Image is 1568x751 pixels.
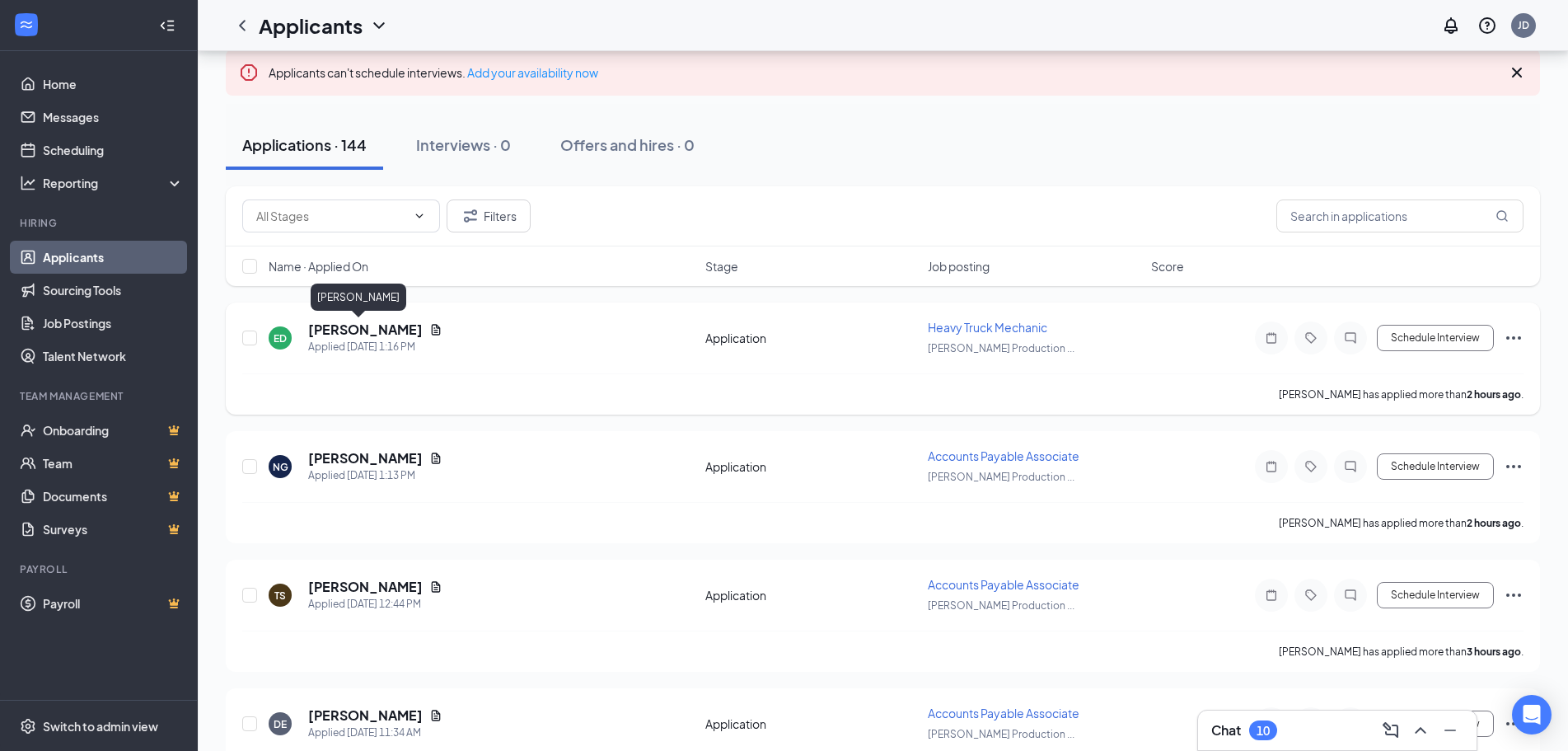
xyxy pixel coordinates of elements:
button: Schedule Interview [1377,453,1494,480]
span: Accounts Payable Associate [928,706,1079,720]
button: Filter Filters [447,199,531,232]
div: Interviews · 0 [416,134,511,155]
svg: Cross [1507,63,1527,82]
span: Stage [705,258,738,275]
div: Application [705,587,919,603]
span: Name · Applied On [269,258,368,275]
div: Hiring [20,216,180,230]
b: 3 hours ago [1467,645,1521,658]
div: Reporting [43,175,185,191]
div: Application [705,716,919,732]
div: Applied [DATE] 12:44 PM [308,596,442,613]
button: Schedule Interview [1377,582,1494,608]
svg: Ellipses [1504,328,1524,348]
input: All Stages [256,207,406,225]
svg: ChatInactive [1341,331,1360,345]
a: Talent Network [43,340,184,373]
div: Payroll [20,562,180,576]
a: TeamCrown [43,447,184,480]
svg: Error [239,63,259,82]
button: ComposeMessage [1378,717,1404,744]
svg: Collapse [159,17,176,34]
p: [PERSON_NAME] has applied more than . [1279,645,1524,659]
span: Heavy Truck Mechanic [928,320,1047,335]
button: Minimize [1437,717,1463,744]
span: [PERSON_NAME] Production ... [928,471,1074,483]
h3: Chat [1211,721,1241,739]
h5: [PERSON_NAME] [308,449,423,467]
input: Search in applications [1276,199,1524,232]
svg: ChevronLeft [232,16,252,35]
svg: Document [429,580,442,594]
b: 2 hours ago [1467,388,1521,401]
div: TS [274,589,286,603]
svg: Ellipses [1504,585,1524,605]
div: [PERSON_NAME] [311,284,406,311]
svg: Analysis [20,175,36,191]
svg: QuestionInfo [1477,16,1497,35]
svg: Tag [1301,331,1321,345]
svg: Note [1261,331,1281,345]
div: 10 [1257,724,1270,738]
svg: Note [1261,589,1281,602]
a: Applicants [43,241,184,274]
h1: Applicants [259,12,363,40]
span: Accounts Payable Associate [928,448,1079,463]
svg: Settings [20,718,36,735]
div: NG [273,460,288,474]
svg: Filter [461,206,480,226]
svg: ChevronDown [369,16,389,35]
a: Sourcing Tools [43,274,184,307]
div: Application [705,330,919,346]
div: Application [705,458,919,475]
svg: Ellipses [1504,714,1524,734]
div: Applied [DATE] 1:13 PM [308,467,442,484]
a: PayrollCrown [43,587,184,620]
svg: MagnifyingGlass [1495,209,1509,223]
b: 2 hours ago [1467,517,1521,529]
svg: Document [429,709,442,722]
a: Scheduling [43,134,184,167]
svg: Document [429,323,442,336]
h5: [PERSON_NAME] [308,321,423,339]
svg: WorkstreamLogo [18,16,35,33]
svg: Minimize [1440,720,1460,740]
a: DocumentsCrown [43,480,184,513]
div: Open Intercom Messenger [1512,695,1552,735]
div: Applied [DATE] 11:34 AM [308,725,442,741]
svg: Document [429,452,442,465]
div: Applied [DATE] 1:16 PM [308,339,442,355]
span: [PERSON_NAME] Production ... [928,342,1074,354]
a: Messages [43,101,184,134]
button: Schedule Interview [1377,325,1494,351]
span: Accounts Payable Associate [928,577,1079,592]
div: Applications · 144 [242,134,367,155]
div: Team Management [20,389,180,403]
svg: Tag [1301,460,1321,473]
p: [PERSON_NAME] has applied more than . [1279,387,1524,401]
svg: ChevronDown [413,209,426,223]
div: Offers and hires · 0 [560,134,695,155]
h5: [PERSON_NAME] [308,706,423,725]
span: Score [1151,258,1184,275]
a: Home [43,68,184,101]
div: ED [274,331,287,345]
p: [PERSON_NAME] has applied more than . [1279,516,1524,530]
div: Switch to admin view [43,718,158,735]
svg: Tag [1301,589,1321,602]
a: OnboardingCrown [43,414,184,447]
svg: ChevronUp [1411,720,1430,740]
a: Job Postings [43,307,184,340]
svg: Ellipses [1504,457,1524,476]
a: SurveysCrown [43,513,184,546]
svg: ChatInactive [1341,589,1360,602]
svg: Note [1261,460,1281,473]
button: ChevronUp [1407,717,1434,744]
span: [PERSON_NAME] Production ... [928,728,1074,740]
a: Add your availability now [467,65,598,80]
span: Applicants can't schedule interviews. [269,65,598,80]
span: Job posting [928,258,990,275]
svg: ChatInactive [1341,460,1360,473]
svg: ComposeMessage [1381,720,1401,740]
